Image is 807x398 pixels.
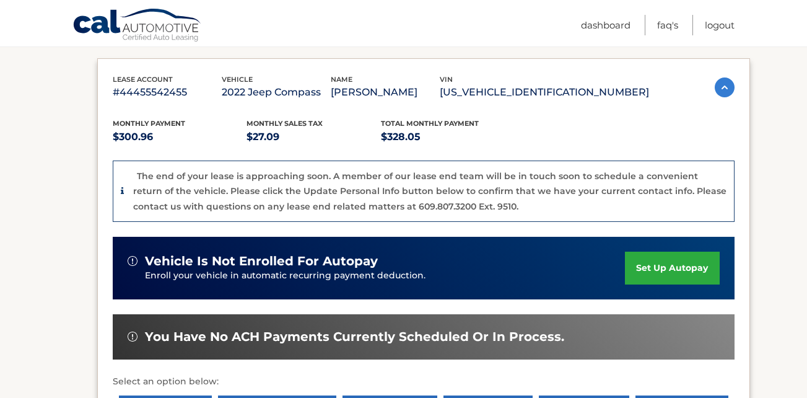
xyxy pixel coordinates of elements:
p: 2022 Jeep Compass [222,84,331,101]
a: Logout [705,15,735,35]
p: $328.05 [381,128,515,146]
span: Monthly Payment [113,119,185,128]
p: Select an option below: [113,374,735,389]
span: vehicle [222,75,253,84]
span: vin [440,75,453,84]
a: set up autopay [625,252,719,285]
span: You have no ACH payments currently scheduled or in process. [145,329,564,345]
span: lease account [113,75,173,84]
a: Cal Automotive [72,8,203,44]
a: Dashboard [581,15,630,35]
span: name [331,75,352,84]
p: $27.09 [246,128,381,146]
p: The end of your lease is approaching soon. A member of our lease end team will be in touch soon t... [133,170,726,212]
p: Enroll your vehicle in automatic recurring payment deduction. [145,269,626,283]
span: Monthly sales Tax [246,119,323,128]
p: #44455542455 [113,84,222,101]
p: $300.96 [113,128,247,146]
span: vehicle is not enrolled for autopay [145,254,378,269]
span: Total Monthly Payment [381,119,479,128]
img: alert-white.svg [128,332,137,342]
img: alert-white.svg [128,256,137,266]
img: accordion-active.svg [715,77,735,97]
a: FAQ's [657,15,678,35]
p: [PERSON_NAME] [331,84,440,101]
p: [US_VEHICLE_IDENTIFICATION_NUMBER] [440,84,649,101]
